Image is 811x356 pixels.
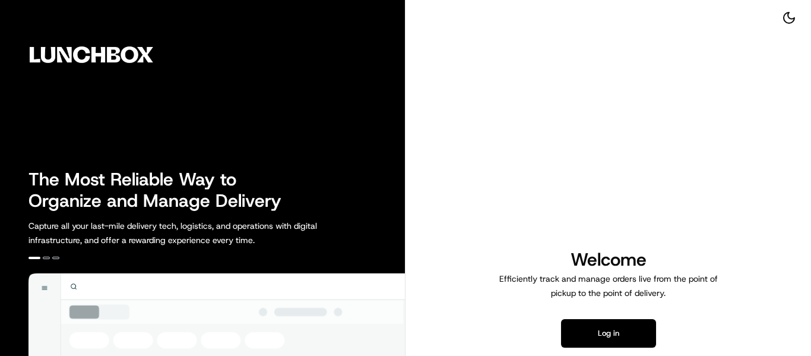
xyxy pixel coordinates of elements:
[495,248,723,272] h1: Welcome
[7,7,176,102] img: Company Logo
[495,272,723,300] p: Efficiently track and manage orders live from the point of pickup to the point of delivery.
[28,219,370,247] p: Capture all your last-mile delivery tech, logistics, and operations with digital infrastructure, ...
[561,319,656,348] button: Log in
[28,169,294,212] h2: The Most Reliable Way to Organize and Manage Delivery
